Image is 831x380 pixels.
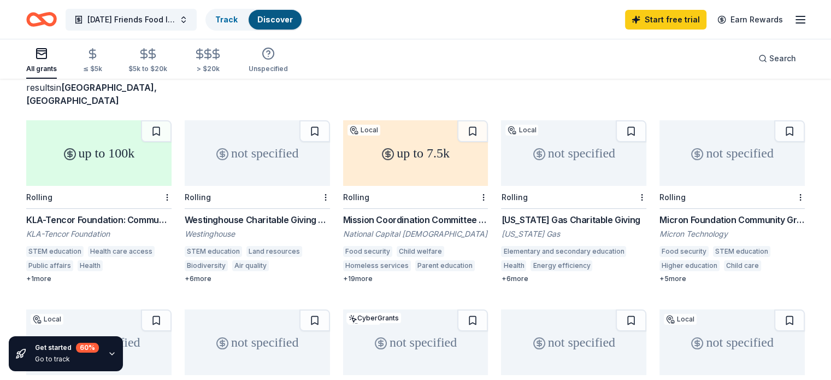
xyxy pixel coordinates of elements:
div: Westinghouse [185,229,330,239]
div: Biodiversity [185,260,228,271]
div: Micron Foundation Community Grant [659,213,805,226]
div: Local [347,125,380,136]
div: Higher education [659,260,720,271]
div: not specified [185,120,330,186]
div: Parent education [415,260,475,271]
span: [DATE] Friends Food Insecurity Program [87,13,175,26]
a: not specifiedRollingWestinghouse Charitable Giving ProgramWestinghouseSTEM educationLand resource... [185,120,330,283]
div: Micron Technology [659,229,805,239]
button: > $20k [193,43,222,79]
button: Unspecified [249,43,288,79]
div: Westinghouse Charitable Giving Program [185,213,330,226]
div: not specified [501,309,646,375]
div: CyberGrants [346,313,401,323]
div: Go to track [35,355,99,364]
span: in [26,82,157,106]
div: Rolling [659,192,686,202]
div: Food security [659,246,709,257]
div: Rolling [501,192,527,202]
div: > $20k [193,65,222,73]
a: up to 100kRollingKLA-Tencor Foundation: Community Investment FundKLA-Tencor FoundationSTEM educat... [26,120,172,283]
div: Food security [343,246,392,257]
div: [US_STATE] Gas [501,229,646,239]
div: Child care [724,260,761,271]
div: Land resources [246,246,302,257]
a: Discover [257,15,293,24]
div: Health [501,260,526,271]
a: up to 7.5kLocalRollingMission Coordination Committee Grants: Local Mission GrantNational Capital ... [343,120,488,283]
span: [GEOGRAPHIC_DATA], [GEOGRAPHIC_DATA] [26,82,157,106]
button: TrackDiscover [205,9,303,31]
div: Arts and culture [107,260,163,271]
div: + 19 more [343,274,488,283]
div: STEM education [185,246,242,257]
div: Get started [35,343,99,353]
a: Track [215,15,238,24]
button: Search [750,48,805,69]
a: Start free trial [625,10,706,30]
div: KLA-Tencor Foundation: Community Investment Fund [26,213,172,226]
div: Energy efficiency [531,260,592,271]
div: Air quality [232,260,269,271]
div: Rolling [185,192,211,202]
div: All grants [26,65,57,73]
div: ≤ $5k [83,65,102,73]
a: Earn Rewards [711,10,789,30]
div: up to 100k [26,120,172,186]
div: Elementary and secondary education [501,246,626,257]
div: results [26,81,172,107]
div: 60 % [76,343,99,353]
div: + 6 more [501,274,646,283]
div: up to 7.5k [343,120,488,186]
div: Local [505,125,538,136]
div: + 1 more [26,274,172,283]
div: not specified [501,120,646,186]
div: Health [78,260,103,271]
a: Home [26,7,57,32]
button: All grants [26,43,57,79]
div: Rolling [26,192,52,202]
div: not specified [185,309,330,375]
div: Rolling [343,192,369,202]
div: KLA-Tencor Foundation [26,229,172,239]
div: Child welfare [397,246,444,257]
div: STEM education [713,246,770,257]
div: + 6 more [185,274,330,283]
button: $5k to $20k [128,43,167,79]
div: not specified [26,309,172,375]
div: $5k to $20k [128,65,167,73]
a: not specifiedRollingMicron Foundation Community GrantMicron TechnologyFood securitySTEM education... [659,120,805,283]
button: [DATE] Friends Food Insecurity Program [66,9,197,31]
div: not specified [343,309,488,375]
button: ≤ $5k [83,43,102,79]
a: not specifiedLocalRolling[US_STATE] Gas Charitable Giving[US_STATE] GasElementary and secondary e... [501,120,646,283]
div: + 5 more [659,274,805,283]
div: Mission Coordination Committee Grants: Local Mission Grant [343,213,488,226]
div: National Capital [DEMOGRAPHIC_DATA] [343,229,488,239]
div: STEM education [26,246,84,257]
div: Local [31,314,63,325]
div: Local [664,314,697,325]
div: Homeless services [343,260,411,271]
div: Public affairs [26,260,73,271]
div: [US_STATE] Gas Charitable Giving [501,213,646,226]
div: Health care access [88,246,155,257]
div: not specified [659,309,805,375]
div: not specified [659,120,805,186]
div: Unspecified [249,65,288,73]
span: Search [769,52,796,65]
